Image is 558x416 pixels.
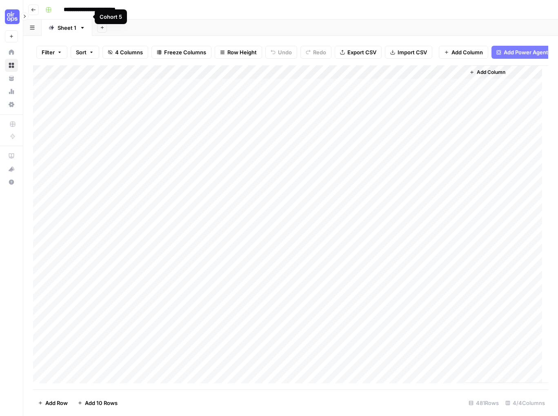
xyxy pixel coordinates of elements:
a: Browse [5,59,18,72]
div: 4/4 Columns [502,396,548,409]
span: Sort [76,48,87,56]
span: Add Row [45,399,68,407]
button: Workspace: Cohort 5 [5,7,18,27]
button: Sort [71,46,99,59]
span: Row Height [227,48,257,56]
button: Undo [265,46,297,59]
button: Add Power Agent [491,46,553,59]
button: Help + Support [5,176,18,189]
button: 4 Columns [102,46,148,59]
span: 4 Columns [115,48,143,56]
span: Undo [278,48,292,56]
div: 481 Rows [465,396,502,409]
span: Add Column [477,69,505,76]
a: Your Data [5,72,18,85]
button: Import CSV [385,46,432,59]
span: Filter [42,48,55,56]
button: Freeze Columns [151,46,211,59]
button: Add 10 Rows [73,396,122,409]
button: What's new? [5,162,18,176]
button: Add Column [439,46,488,59]
button: Row Height [215,46,262,59]
a: AirOps Academy [5,149,18,162]
span: Redo [313,48,326,56]
span: Import CSV [398,48,427,56]
div: Sheet 1 [58,24,76,32]
img: Cohort 5 Logo [5,9,20,24]
a: Sheet 1 [42,20,92,36]
button: Add Row [33,396,73,409]
span: Add Power Agent [504,48,548,56]
button: Filter [36,46,67,59]
span: Add 10 Rows [85,399,118,407]
div: What's new? [5,163,18,175]
a: Usage [5,85,18,98]
span: Add Column [451,48,483,56]
button: Export CSV [335,46,382,59]
a: Settings [5,98,18,111]
a: Home [5,46,18,59]
button: Redo [300,46,331,59]
span: Export CSV [347,48,376,56]
button: Add Column [466,67,509,78]
span: Freeze Columns [164,48,206,56]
